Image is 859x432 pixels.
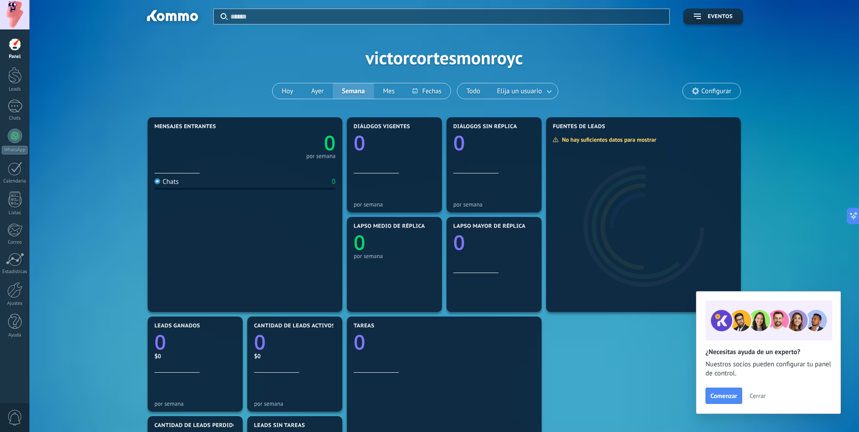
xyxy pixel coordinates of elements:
span: Nuestros socios pueden configurar tu panel de control. [705,360,831,378]
div: Chats [2,115,28,121]
div: Ayuda [2,332,28,338]
span: Diálogos vigentes [354,124,410,130]
div: Ajustes [2,301,28,307]
text: 0 [453,129,465,157]
text: 0 [254,328,266,356]
div: $0 [254,352,336,360]
text: 0 [324,129,336,157]
text: 0 [354,229,365,256]
span: Configurar [701,87,731,95]
div: No hay suficientes datos para mostrar [552,136,662,144]
div: por semana [306,154,336,158]
span: Mensajes entrantes [154,124,216,130]
div: Panel [2,54,28,60]
span: Cantidad de leads activos [254,323,335,329]
div: por semana [354,253,435,259]
a: 0 [354,328,535,356]
h2: ¿Necesitas ayuda de un experto? [705,348,831,356]
span: Fuentes de leads [553,124,605,130]
button: Comenzar [705,388,742,404]
div: por semana [254,400,336,407]
span: Eventos [708,14,733,20]
span: Diálogos sin réplica [453,124,517,130]
span: Cantidad de leads perdidos [154,422,240,429]
button: Mes [374,83,404,99]
button: Eventos [683,9,743,24]
button: Ayer [302,83,333,99]
button: Cerrar [745,389,770,403]
a: 0 [245,129,336,157]
span: Comenzar [710,393,737,399]
text: 0 [354,129,365,157]
span: Cerrar [749,393,766,399]
button: Semana [333,83,374,99]
span: Elija un usuario [495,85,544,97]
span: Leads sin tareas [254,422,305,429]
button: Fechas [403,83,450,99]
span: Leads ganados [154,323,200,329]
div: 0 [332,178,336,186]
div: Listas [2,210,28,216]
a: 0 [254,328,336,356]
text: 0 [354,328,365,356]
text: 0 [154,328,166,356]
button: Hoy [273,83,302,99]
span: Lapso medio de réplica [354,223,425,230]
div: Leads [2,86,28,92]
text: 0 [453,229,465,256]
div: $0 [154,352,236,360]
button: Todo [457,83,489,99]
div: Calendario [2,178,28,184]
div: por semana [154,400,236,407]
div: Correo [2,240,28,245]
div: Estadísticas [2,269,28,275]
span: Tareas [354,323,374,329]
a: 0 [154,328,236,356]
div: por semana [354,201,435,208]
div: WhatsApp [2,146,28,154]
div: Chats [154,178,179,186]
img: Chats [154,178,160,184]
span: Lapso mayor de réplica [453,223,525,230]
div: por semana [453,201,535,208]
button: Elija un usuario [489,83,558,99]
